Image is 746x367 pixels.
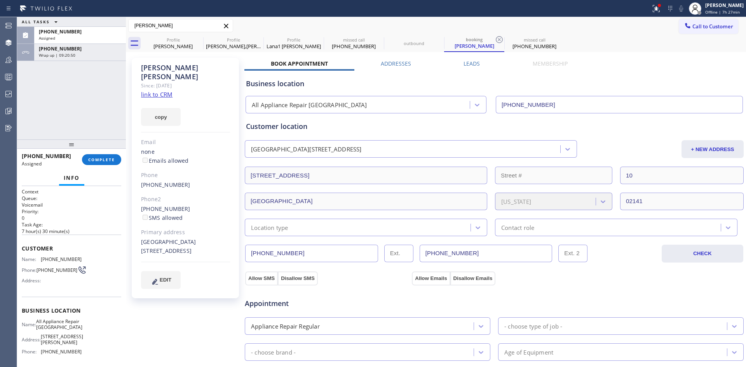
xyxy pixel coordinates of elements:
div: [PHONE_NUMBER] [505,43,564,50]
span: [PHONE_NUMBER] [37,267,77,273]
span: Assigned [22,160,42,167]
div: [PHONE_NUMBER] [324,43,383,50]
button: Info [59,170,84,186]
label: Membership [533,60,568,67]
h2: Queue: [22,195,121,202]
span: [STREET_ADDRESS][PERSON_NAME] [41,334,83,346]
div: Contact role [501,223,534,232]
span: [PHONE_NUMBER] [41,349,82,355]
input: Address [245,167,487,184]
input: Phone Number [496,96,743,113]
input: Apt. # [620,167,744,184]
input: SMS allowed [143,215,148,220]
span: COMPLETE [88,157,115,162]
label: Emails allowed [141,157,189,164]
span: Name: [22,256,41,262]
input: Street # [495,167,612,184]
div: Business location [246,78,743,89]
label: SMS allowed [141,214,183,221]
span: Customer [22,245,121,252]
label: Addresses [381,60,411,67]
p: 7 hour(s) 30 minute(s) [22,228,121,235]
span: [PHONE_NUMBER] [22,152,71,160]
span: [PHONE_NUMBER] [41,256,82,262]
div: [GEOGRAPHIC_DATA][STREET_ADDRESS] [251,145,362,154]
div: - choose brand - [251,348,296,357]
span: Phone: [22,349,41,355]
div: Phone [141,171,230,180]
div: [GEOGRAPHIC_DATA][STREET_ADDRESS] [141,238,230,256]
span: Address: [22,337,41,343]
div: Phone2 [141,195,230,204]
span: Appointment [245,298,410,309]
div: [PERSON_NAME] [445,42,504,49]
div: none [141,148,230,165]
span: Call to Customer [692,23,733,30]
div: [PERSON_NAME] [PERSON_NAME] [141,63,230,81]
div: All Appliance Repair [GEOGRAPHIC_DATA] [252,101,367,110]
span: Offline | 7h 27min [705,9,740,15]
input: Ext. 2 [558,245,587,262]
a: [PHONE_NUMBER] [141,205,190,212]
div: missed call [324,37,383,43]
span: Name: [22,322,36,327]
label: Leads [464,60,480,67]
div: [PERSON_NAME] [705,2,744,9]
h1: Context [22,188,121,195]
div: Dan Duffy [144,35,202,52]
div: [PERSON_NAME] [144,43,202,50]
span: EDIT [160,277,171,283]
input: City [245,193,487,210]
button: EDIT [141,271,181,289]
span: Business location [22,307,121,314]
div: Profile [264,37,323,43]
h2: Task Age: [22,221,121,228]
input: Search [129,19,233,32]
a: link to CRM [141,90,173,98]
div: missed call [505,37,564,43]
span: Assigned [39,35,55,41]
button: copy [141,108,181,126]
input: Phone Number 2 [420,245,553,262]
div: Customer location [246,121,743,132]
button: Disallow SMS [278,271,318,285]
div: Since: [DATE] [141,81,230,90]
div: [PERSON_NAME],[PERSON_NAME] [204,43,263,50]
span: [PHONE_NUMBER] [39,45,82,52]
div: David,Lindsey Hansen [204,35,263,52]
button: Mute [676,3,687,14]
div: Lana1 [PERSON_NAME] [264,43,323,50]
div: Lana1 Chere [264,35,323,52]
div: Sasha Komkov [445,35,504,51]
span: All Appliance Repair [GEOGRAPHIC_DATA] [36,318,82,330]
span: Wrap up | 09:20:50 [39,52,75,58]
div: Email [141,138,230,147]
input: ZIP [620,193,744,210]
div: Location type [251,223,288,232]
input: Emails allowed [143,158,148,163]
div: outbound [385,40,443,46]
label: Book Appointment [271,60,328,67]
div: (949) 577-8319 [324,35,383,52]
div: (949) 577-8319 [505,35,564,52]
span: Info [64,174,80,181]
p: 0 [22,215,121,221]
div: Age of Equipment [504,348,553,357]
div: Appliance Repair Regular [251,322,320,330]
div: Primary address [141,228,230,237]
div: - choose type of job - [504,322,562,330]
span: [PHONE_NUMBER] [39,28,82,35]
button: Allow SMS [245,271,278,285]
button: COMPLETE [82,154,121,165]
span: Address: [22,278,42,284]
span: Phone: [22,267,37,273]
button: CHECK [662,245,743,263]
input: Phone Number [245,245,378,262]
h2: Priority: [22,208,121,215]
input: Ext. [384,245,413,262]
button: Disallow Emails [450,271,496,285]
button: + NEW ADDRESS [682,140,744,158]
button: Call to Customer [679,19,738,34]
div: booking [445,37,504,42]
button: ALL TASKS [17,17,65,26]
